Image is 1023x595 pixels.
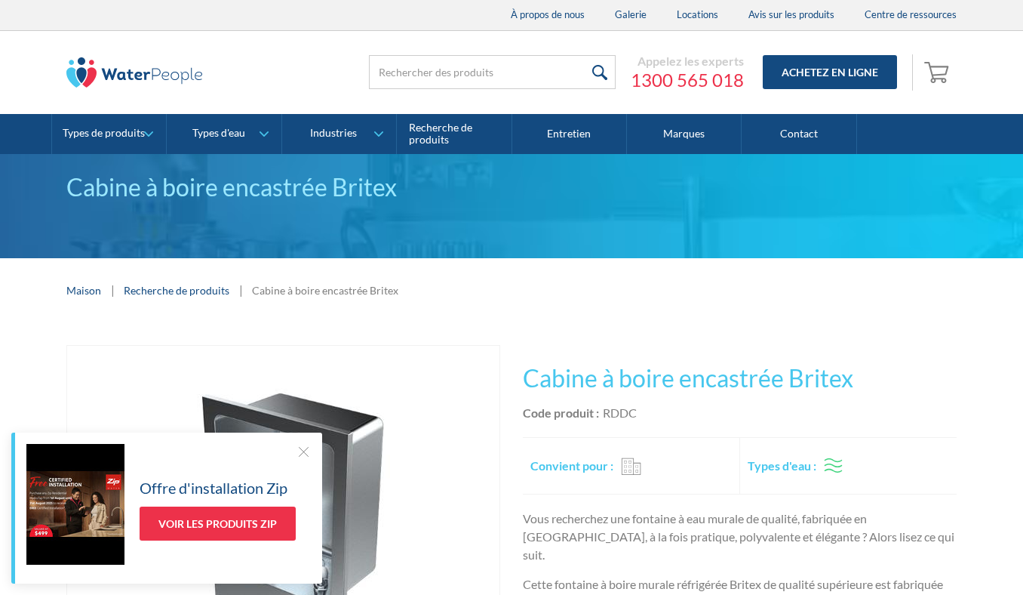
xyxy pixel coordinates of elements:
[637,54,744,68] font: Appelez les experts
[167,114,281,155] a: Types d'eau
[766,357,1023,538] iframe: invite du widget de chat Web du podium
[158,517,277,530] font: Voir les produits Zip
[780,127,818,140] font: Contact
[66,284,101,297] font: Maison
[26,444,124,565] img: Offre d'installation Zip
[511,8,585,20] font: À propos de nous
[111,282,115,297] font: |
[748,458,816,473] font: Types d'eau :
[124,284,229,297] font: Recherche de produits
[140,507,296,541] a: Voir les produits Zip
[615,8,647,20] font: Galerie
[547,127,591,140] font: Entretien
[677,8,718,20] font: Locations
[782,66,878,79] font: Achetez en ligne
[252,284,398,297] font: Cabine à boire encastrée Britex
[52,114,166,155] a: Types de produits
[397,114,511,155] a: Recherche de produits
[239,282,243,297] font: |
[523,405,599,420] font: Code produit :
[530,458,613,473] font: Convient pour :
[663,127,705,140] font: Marques
[66,282,101,298] a: Maison
[369,55,616,89] input: Rechercher des produits
[603,405,637,420] font: RDDC
[310,126,357,139] font: Industries
[872,519,1023,595] iframe: bulle de widget de chat Web du podium
[66,57,202,88] img: Les gens de l'eau
[409,121,472,146] font: Recherche de produits
[631,69,744,91] a: 1300 565 018
[63,126,145,139] font: Types de produits
[924,60,953,84] img: panier
[140,479,287,497] font: Offre d'installation Zip
[763,55,897,89] a: Achetez en ligne
[523,511,954,562] font: Vous recherchez une fontaine à eau murale de qualité, fabriquée en [GEOGRAPHIC_DATA], à la fois p...
[742,114,856,155] a: Contact
[627,114,742,155] a: Marques
[523,363,853,393] font: Cabine à boire encastrée Britex
[282,114,396,155] a: Industries
[192,126,245,139] font: Types d'eau
[865,8,957,20] font: Centre de ressources
[748,8,834,20] font: Avis sur les produits
[512,114,627,155] a: Entretien
[124,282,229,298] a: Recherche de produits
[66,172,397,202] font: Cabine à boire encastrée Britex
[920,54,957,91] a: Ouvrir le panier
